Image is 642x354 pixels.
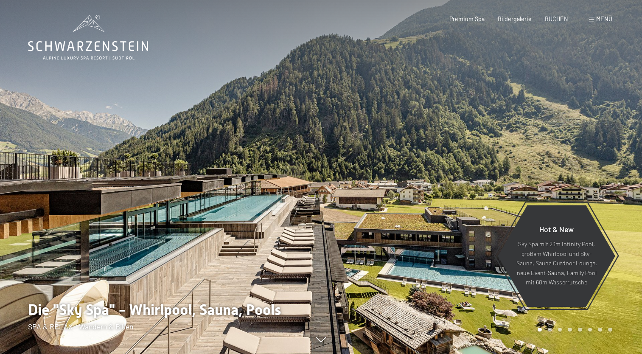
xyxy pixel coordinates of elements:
[498,15,532,22] a: Bildergalerie
[449,15,485,22] a: Premium Spa
[516,239,597,287] p: Sky Spa mit 23m Infinity Pool, großem Whirlpool und Sky-Sauna, Sauna Outdoor Lounge, neue Event-S...
[545,15,568,22] a: BUCHEN
[539,225,574,234] span: Hot & New
[608,328,612,332] div: Carousel Page 8
[538,328,542,332] div: Carousel Page 1 (Current Slide)
[548,328,552,332] div: Carousel Page 2
[558,328,562,332] div: Carousel Page 3
[497,205,616,307] a: Hot & New Sky Spa mit 23m Infinity Pool, großem Whirlpool und Sky-Sauna, Sauna Outdoor Lounge, ne...
[596,15,612,22] span: Menü
[535,328,612,332] div: Carousel Pagination
[588,328,592,332] div: Carousel Page 6
[578,328,582,332] div: Carousel Page 5
[598,328,602,332] div: Carousel Page 7
[568,328,572,332] div: Carousel Page 4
